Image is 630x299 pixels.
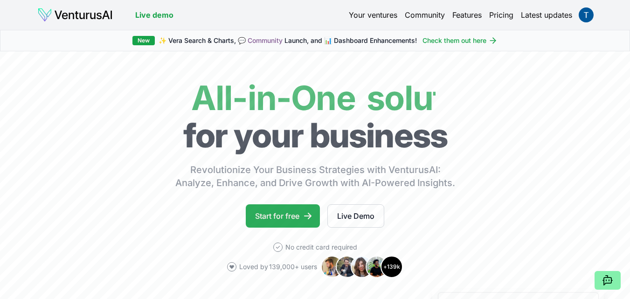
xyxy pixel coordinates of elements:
img: Avatar 1 [321,256,343,278]
a: Live demo [135,9,173,21]
a: Live Demo [327,204,384,228]
a: Start for free [246,204,320,228]
span: ✨ Vera Search & Charts, 💬 Launch, and 📊 Dashboard Enhancements! [159,36,417,45]
a: Your ventures [349,9,397,21]
a: Check them out here [422,36,498,45]
a: Pricing [489,9,513,21]
img: logo [37,7,113,22]
img: Avatar 3 [351,256,373,278]
a: Community [248,36,283,44]
img: Avatar 4 [366,256,388,278]
a: Features [452,9,482,21]
img: ACg8ocI2T5J6iDvzUO-V5uMl9u6OQkwq9l5WTj90fGhz-48wDtR5Qw=s96-c [579,7,594,22]
a: Community [405,9,445,21]
a: Latest updates [521,9,572,21]
div: New [132,36,155,45]
img: Avatar 2 [336,256,358,278]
